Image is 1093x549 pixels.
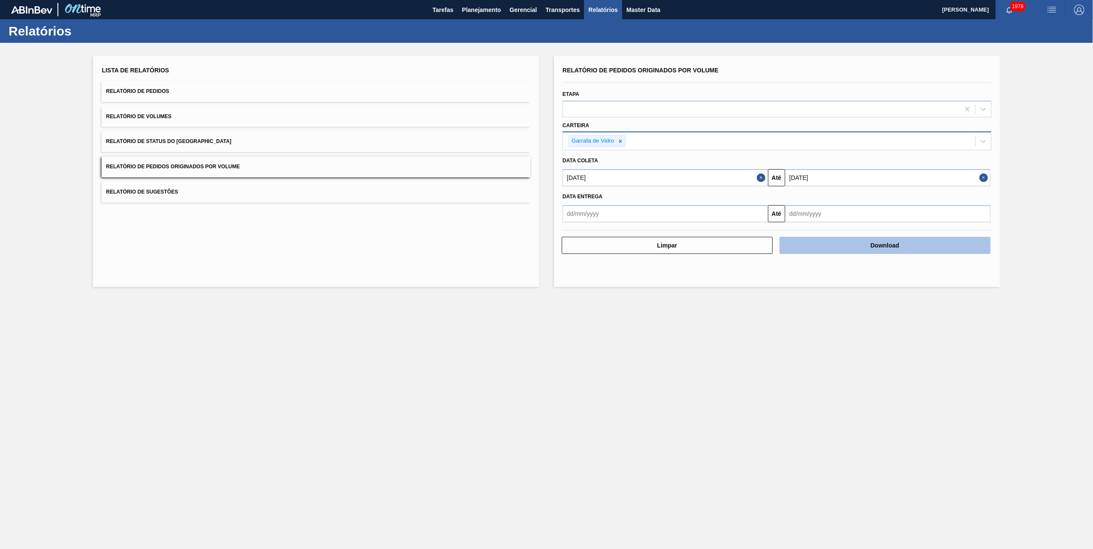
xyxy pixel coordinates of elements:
button: Relatório de Pedidos Originados por Volume [102,156,530,177]
span: Planejamento [462,5,501,15]
span: Master Data [626,5,660,15]
button: Close [979,169,991,186]
span: Data entrega [563,194,602,200]
span: Relatório de Sugestões [106,189,178,195]
span: Relatório de Pedidos Originados por Volume [563,67,719,74]
button: Relatório de Volumes [102,106,530,127]
label: Carteira [563,122,589,128]
span: Relatório de Pedidos [106,88,169,94]
button: Até [768,169,785,186]
button: Download [780,237,991,254]
label: Etapa [563,91,579,97]
span: Relatórios [588,5,617,15]
span: Relatório de Status do [GEOGRAPHIC_DATA] [106,138,231,144]
button: Notificações [996,4,1023,16]
input: dd/mm/yyyy [563,169,768,186]
button: Close [757,169,768,186]
h1: Relatórios [9,26,161,36]
button: Relatório de Sugestões [102,182,530,203]
input: dd/mm/yyyy [785,205,991,222]
span: Tarefas [433,5,454,15]
img: userActions [1047,5,1057,15]
button: Relatório de Pedidos [102,81,530,102]
span: Gerencial [510,5,537,15]
input: dd/mm/yyyy [563,205,768,222]
button: Limpar [562,237,773,254]
span: Relatório de Volumes [106,113,171,119]
span: 1978 [1010,2,1025,11]
span: Relatório de Pedidos Originados por Volume [106,164,240,170]
img: TNhmsLtSVTkK8tSr43FrP2fwEKptu5GPRR3wAAAABJRU5ErkJggg== [11,6,52,14]
input: dd/mm/yyyy [785,169,991,186]
button: Até [768,205,785,222]
span: Transportes [545,5,580,15]
span: Data coleta [563,158,598,164]
button: Relatório de Status do [GEOGRAPHIC_DATA] [102,131,530,152]
span: Lista de Relatórios [102,67,169,74]
img: Logout [1074,5,1084,15]
div: Garrafa de Vidro [569,136,616,146]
